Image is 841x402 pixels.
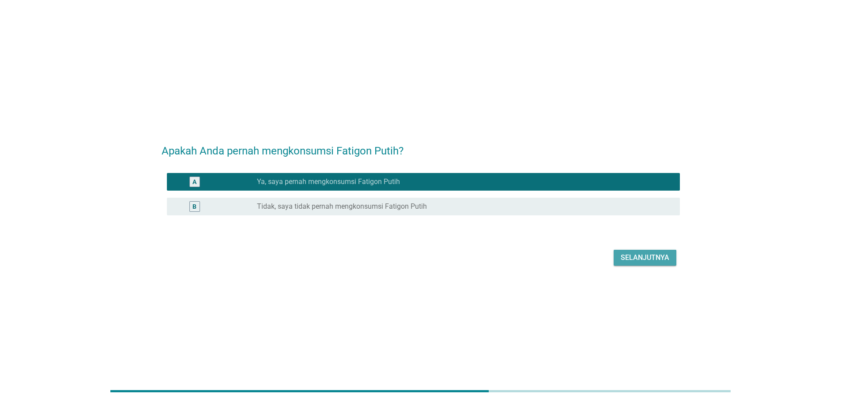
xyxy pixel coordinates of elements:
button: Selanjutnya [614,250,676,266]
div: A [192,177,196,186]
label: Ya, saya pernah mengkonsumsi Fatigon Putih [257,177,400,186]
div: Selanjutnya [621,252,669,263]
label: Tidak, saya tidak pernah mengkonsumsi Fatigon Putih [257,202,427,211]
h2: Apakah Anda pernah mengkonsumsi Fatigon Putih? [162,134,680,159]
div: B [192,202,196,211]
